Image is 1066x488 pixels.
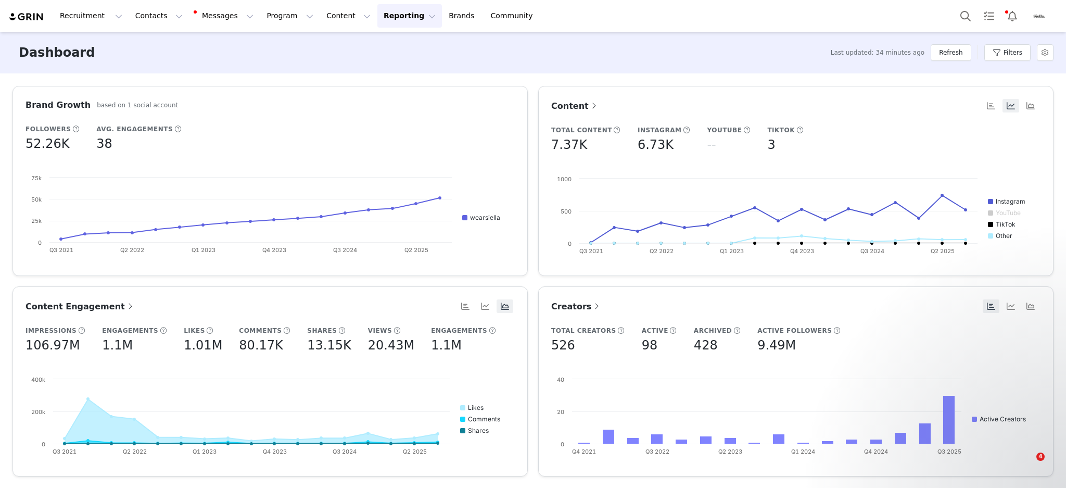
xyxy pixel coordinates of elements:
[984,44,1031,61] button: Filters
[184,326,205,335] h5: Likes
[31,408,45,416] text: 200k
[551,336,575,355] h5: 526
[767,135,775,154] h5: 3
[320,4,377,28] button: Content
[239,336,283,355] h5: 80.17K
[31,174,42,182] text: 75k
[650,247,674,255] text: Q2 2022
[54,4,129,28] button: Recruitment
[102,336,133,355] h5: 1.1M
[638,135,674,154] h5: 6.73K
[442,4,484,28] a: Brands
[996,232,1012,240] text: Other
[831,48,924,57] span: Last updated: 34 minutes ago
[368,336,414,355] h5: 20.43M
[97,101,178,110] h5: based on 1 social account
[931,247,955,255] text: Q2 2025
[757,336,796,355] h5: 9.49M
[404,246,428,254] text: Q2 2025
[1036,453,1045,461] span: 4
[978,4,1000,28] a: Tasks
[96,134,112,153] h5: 38
[333,246,357,254] text: Q3 2024
[707,126,742,135] h5: YouTube
[996,197,1025,205] text: Instagram
[572,448,596,455] text: Q4 2021
[262,246,286,254] text: Q4 2023
[642,336,658,355] h5: 98
[403,448,427,455] text: Q2 2025
[720,247,744,255] text: Q1 2023
[239,326,282,335] h5: Comments
[718,448,742,455] text: Q2 2023
[307,336,351,355] h5: 13.15K
[557,176,572,183] text: 1000
[307,326,337,335] h5: Shares
[377,4,442,28] button: Reporting
[790,247,814,255] text: Q4 2023
[1001,4,1024,28] button: Notifications
[551,302,602,311] span: Creators
[485,4,544,28] a: Community
[263,448,287,455] text: Q4 2023
[791,448,815,455] text: Q1 2024
[931,44,971,61] button: Refresh
[551,101,599,111] span: Content
[694,336,718,355] h5: 428
[551,126,612,135] h5: Total Content
[551,300,602,313] a: Creators
[707,135,716,154] h5: --
[26,300,135,313] a: Content Engagement
[26,134,69,153] h5: 52.26K
[129,4,189,28] button: Contacts
[551,135,587,154] h5: 7.37K
[192,246,215,254] text: Q1 2023
[368,326,392,335] h5: Views
[123,448,147,455] text: Q2 2022
[954,4,977,28] button: Search
[31,196,42,203] text: 50k
[49,246,73,254] text: Q3 2021
[31,376,45,383] text: 400k
[26,326,77,335] h5: Impressions
[557,376,564,383] text: 40
[557,408,564,416] text: 20
[431,326,487,335] h5: Engagements
[847,387,1056,460] iframe: Intercom notifications message
[19,43,95,62] h3: Dashboard
[333,448,357,455] text: Q3 2024
[561,208,572,215] text: 500
[184,336,222,355] h5: 1.01M
[8,12,45,22] img: grin logo
[26,336,80,355] h5: 106.97M
[468,427,489,434] text: Shares
[53,448,77,455] text: Q3 2021
[568,240,572,247] text: 0
[102,326,158,335] h5: Engagements
[26,99,91,111] h3: Brand Growth
[26,302,135,311] span: Content Engagement
[193,448,217,455] text: Q1 2023
[431,336,462,355] h5: 1.1M
[551,99,599,112] a: Content
[642,326,668,335] h5: Active
[26,124,71,134] h5: Followers
[551,326,616,335] h5: Total Creators
[1015,453,1040,478] iframe: Intercom live chat
[189,4,260,28] button: Messages
[860,247,884,255] text: Q3 2024
[470,214,500,221] text: wearsiella
[468,415,500,423] text: Comments
[638,126,682,135] h5: Instagram
[694,326,732,335] h5: Archived
[767,126,795,135] h5: TikTok
[996,220,1016,228] text: TikTok
[42,441,45,448] text: 0
[1031,8,1047,24] img: 0ae5e4c0-9d96-43e8-a0bd-65e0067b99ad.png
[1024,8,1058,24] button: Profile
[579,247,603,255] text: Q3 2021
[468,404,484,411] text: Likes
[31,217,42,224] text: 25k
[38,239,42,246] text: 0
